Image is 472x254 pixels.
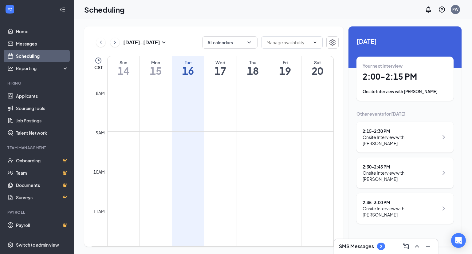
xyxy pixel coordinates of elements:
svg: ChevronRight [440,169,447,177]
div: Fri [269,59,301,65]
div: Team Management [7,145,67,150]
button: ComposeMessage [401,241,411,251]
h1: Scheduling [84,4,125,15]
button: ChevronUp [412,241,422,251]
div: 9am [95,129,106,136]
svg: Clock [95,57,102,64]
a: SurveysCrown [16,191,69,204]
div: 2 [380,244,382,249]
div: 2:45 - 3:00 PM [363,199,439,205]
h1: 18 [237,65,269,76]
a: September 19, 2025 [269,56,301,79]
a: Messages [16,38,69,50]
svg: Notifications [425,6,432,13]
h3: SMS Messages [339,243,374,250]
div: Tue [172,59,204,65]
svg: Analysis [7,65,14,71]
a: September 16, 2025 [172,56,204,79]
svg: ChevronRight [440,205,447,212]
svg: Settings [329,39,336,46]
svg: ChevronRight [440,133,447,141]
button: All calendarsChevronDown [202,36,258,49]
a: September 15, 2025 [140,56,172,79]
button: Settings [326,36,339,49]
div: 2:15 - 2:30 PM [363,128,439,134]
svg: SmallChevronDown [160,39,167,46]
div: Switch to admin view [16,242,59,248]
svg: ComposeMessage [402,243,410,250]
div: PW [452,7,458,12]
h3: [DATE] - [DATE] [123,39,160,46]
svg: ChevronRight [112,39,118,46]
div: Mon [140,59,172,65]
svg: ChevronDown [313,40,317,45]
span: CST [94,64,103,70]
a: Job Postings [16,114,69,127]
div: Your next interview [363,63,447,69]
a: Scheduling [16,50,69,62]
div: 2:30 - 2:45 PM [363,164,439,170]
button: ChevronRight [110,38,120,47]
a: OnboardingCrown [16,154,69,167]
div: Sun [108,59,140,65]
h1: 17 [204,65,236,76]
div: Onsite Interview with [PERSON_NAME] [363,170,439,182]
a: September 14, 2025 [108,56,140,79]
div: 8am [95,90,106,97]
h1: 19 [269,65,301,76]
div: Hiring [7,81,67,86]
div: Onsite Interview with [PERSON_NAME] [363,205,439,218]
svg: ChevronLeft [98,39,104,46]
button: ChevronLeft [96,38,105,47]
a: DocumentsCrown [16,179,69,191]
div: Thu [237,59,269,65]
svg: ChevronUp [413,243,421,250]
a: September 20, 2025 [301,56,333,79]
div: 11am [92,208,106,215]
h1: 2:00 - 2:15 PM [363,71,447,82]
a: Applicants [16,90,69,102]
h1: 15 [140,65,172,76]
svg: QuestionInfo [438,6,446,13]
div: 10am [92,169,106,175]
button: Minimize [423,241,433,251]
a: TeamCrown [16,167,69,179]
div: Payroll [7,210,67,215]
a: PayrollCrown [16,219,69,231]
svg: WorkstreamLogo [7,6,13,12]
a: Talent Network [16,127,69,139]
span: [DATE] [356,36,454,46]
div: Other events for [DATE] [356,111,454,117]
input: Manage availability [266,39,310,46]
div: Wed [204,59,236,65]
a: Home [16,25,69,38]
div: Onsite Interview with [PERSON_NAME] [363,89,447,95]
h1: 14 [108,65,140,76]
div: Sat [301,59,333,65]
a: September 18, 2025 [237,56,269,79]
svg: ChevronDown [246,39,252,46]
a: Sourcing Tools [16,102,69,114]
svg: Settings [7,242,14,248]
h1: 16 [172,65,204,76]
svg: Collapse [59,6,65,13]
div: Onsite Interview with [PERSON_NAME] [363,134,439,146]
svg: Minimize [424,243,432,250]
div: Reporting [16,65,69,71]
h1: 20 [301,65,333,76]
a: September 17, 2025 [204,56,236,79]
div: Open Intercom Messenger [451,233,466,248]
